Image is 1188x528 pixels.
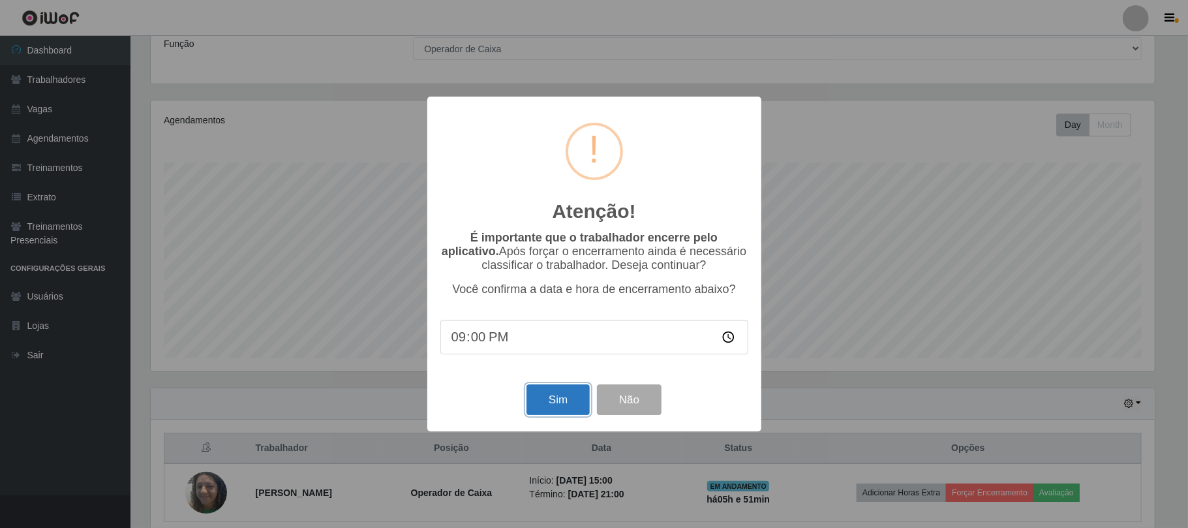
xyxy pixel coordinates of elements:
button: Não [597,384,662,415]
p: Após forçar o encerramento ainda é necessário classificar o trabalhador. Deseja continuar? [440,231,748,272]
button: Sim [526,384,590,415]
h2: Atenção! [552,200,635,223]
b: É importante que o trabalhador encerre pelo aplicativo. [442,231,718,258]
p: Você confirma a data e hora de encerramento abaixo? [440,283,748,296]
